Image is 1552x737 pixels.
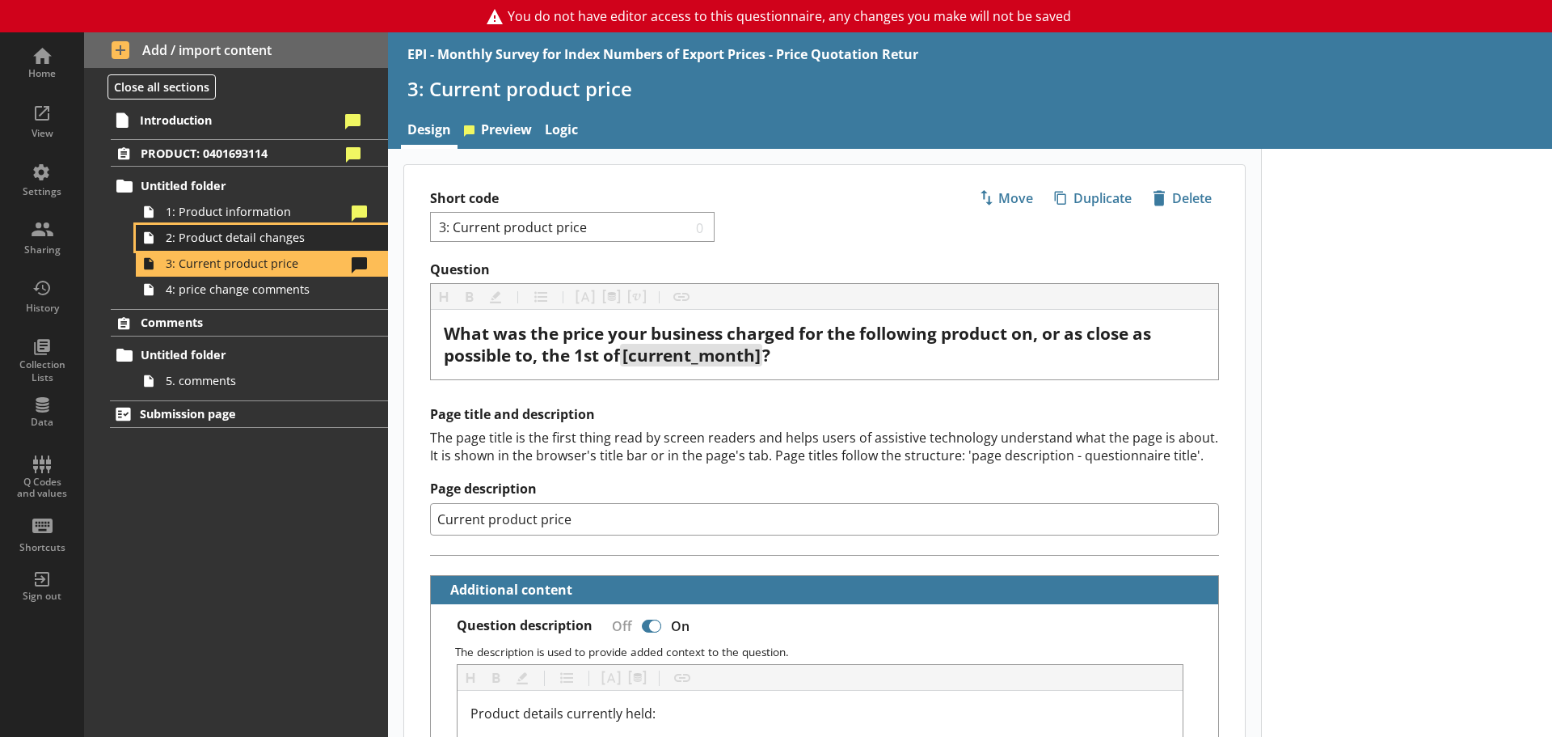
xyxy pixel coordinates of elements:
[1146,185,1218,211] span: Delete
[972,185,1040,211] span: Move
[118,173,388,303] li: Untitled folder1: Product information2: Product detail changes3: Current product price4: price ch...
[110,400,388,428] a: Submission page
[14,244,70,256] div: Sharing
[136,251,388,277] a: 3: Current product price
[112,41,361,59] span: Add / import content
[14,541,70,554] div: Shortcuts
[84,309,388,394] li: CommentsUntitled folder5. comments
[407,45,918,63] div: EPI - Monthly Survey for Index Numbers of Export Prices - Price Quotation Retur
[166,282,346,297] span: 4: price change comments
[118,342,388,394] li: Untitled folder5. comments
[762,344,770,366] span: ?
[141,347,339,362] span: Untitled folder
[111,342,388,368] a: Untitled folder
[141,146,339,161] span: PRODUCT: 0401693114
[84,32,388,68] button: Add / import content
[401,114,458,149] a: Design
[430,406,1219,423] h2: Page title and description
[14,358,70,383] div: Collection Lists
[14,127,70,140] div: View
[664,612,702,640] div: On
[108,74,216,100] button: Close all sections
[84,139,388,302] li: PRODUCT: 0401693114Untitled folder1: Product information2: Product detail changes3: Current produ...
[430,481,1219,498] label: Page description
[14,477,70,500] div: Q Codes and values
[14,302,70,315] div: History
[1048,185,1138,211] span: Duplicate
[136,277,388,303] a: 4: price change comments
[141,315,339,330] span: Comments
[538,114,584,149] a: Logic
[972,184,1040,212] button: Move
[599,612,639,640] div: Off
[166,373,346,388] span: 5. comments
[457,617,593,634] label: Question description
[693,219,708,235] span: 0
[444,323,1205,366] div: Question
[407,76,1533,101] h1: 3: Current product price
[470,705,656,722] span: Product details currently held:
[111,173,388,199] a: Untitled folder
[110,107,388,133] a: Introduction
[458,114,538,149] a: Preview
[14,590,70,603] div: Sign out
[166,204,346,219] span: 1: Product information
[111,309,388,337] a: Comments
[136,199,388,225] a: 1: Product information
[140,112,339,128] span: Introduction
[622,344,761,366] span: [current_month]
[141,178,339,193] span: Untitled folder
[455,644,1205,659] p: The description is used to provide added context to the question.
[140,406,339,421] span: Submission page
[166,256,346,271] span: 3: Current product price
[1047,184,1139,212] button: Duplicate
[430,429,1219,464] div: The page title is the first thing read by screen readers and helps users of assistive technology ...
[437,576,576,604] button: Additional content
[14,416,70,429] div: Data
[430,190,824,207] label: Short code
[14,185,70,198] div: Settings
[444,322,1155,366] span: What was the price your business charged for the following product on, or as close as possible to...
[14,67,70,80] div: Home
[166,230,346,245] span: 2: Product detail changes
[430,261,1219,278] label: Question
[1145,184,1219,212] button: Delete
[136,368,388,394] a: 5. comments
[136,225,388,251] a: 2: Product detail changes
[111,139,388,167] a: PRODUCT: 0401693114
